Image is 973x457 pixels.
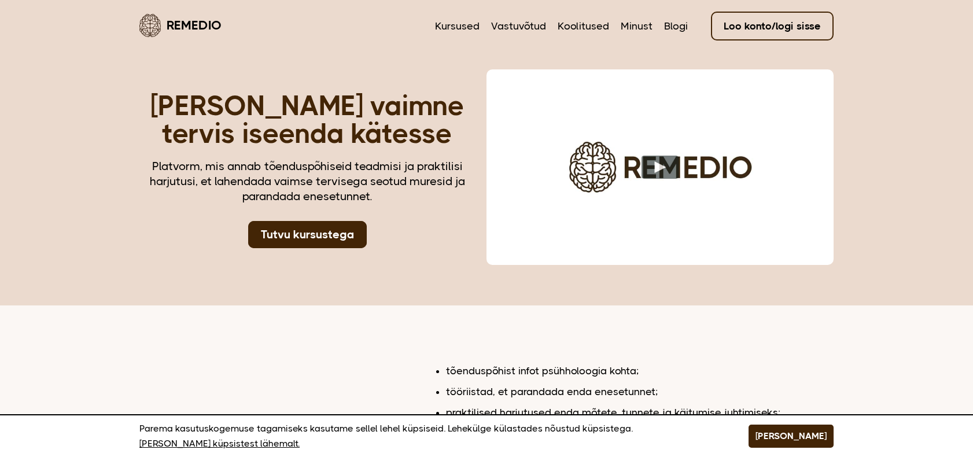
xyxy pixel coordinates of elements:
li: tõenduspõhist infot psühholoogia kohta; [446,363,834,378]
a: Kursused [435,19,480,34]
li: praktilised harjutused enda mõtete, tunnete ja käitumise juhtimiseks; [446,405,834,420]
a: Loo konto/logi sisse [711,12,834,40]
a: Vastuvõtud [491,19,546,34]
a: Minust [621,19,653,34]
img: Remedio logo [139,14,161,37]
h1: [PERSON_NAME] vaimne tervis iseenda kätesse [139,92,475,148]
button: [PERSON_NAME] [749,425,834,448]
a: Remedio [139,12,222,39]
a: Tutvu kursustega [248,221,367,248]
li: tööriistad, et parandada enda enesetunnet; [446,384,834,399]
p: Parema kasutuskogemuse tagamiseks kasutame sellel lehel küpsiseid. Lehekülge külastades nõustud k... [139,421,720,451]
a: Koolitused [558,19,609,34]
a: Blogi [664,19,688,34]
a: [PERSON_NAME] küpsistest lähemalt. [139,436,300,451]
button: Play video [642,156,679,179]
div: Platvorm, mis annab tõenduspõhiseid teadmisi ja praktilisi harjutusi, et lahendada vaimse tervise... [139,159,475,204]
